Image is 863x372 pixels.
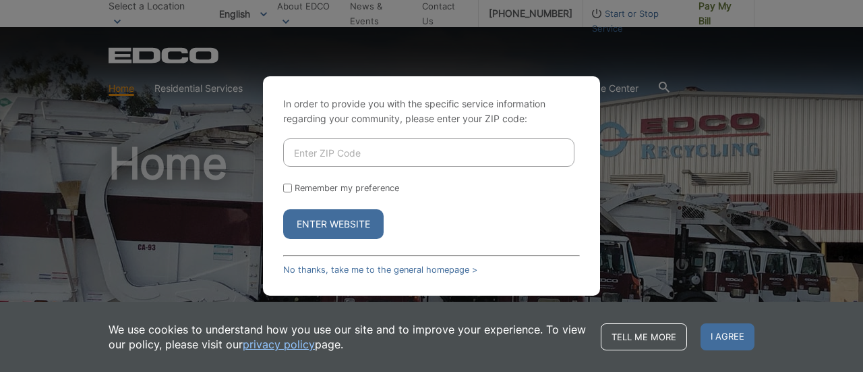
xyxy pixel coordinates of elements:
[243,337,315,352] a: privacy policy
[601,323,687,350] a: Tell me more
[283,138,574,167] input: Enter ZIP Code
[283,265,477,275] a: No thanks, take me to the general homepage >
[701,323,754,350] span: I agree
[283,209,384,239] button: Enter Website
[283,97,580,126] p: In order to provide you with the specific service information regarding your community, please en...
[109,322,587,352] p: We use cookies to understand how you use our site and to improve your experience. To view our pol...
[295,183,399,193] label: Remember my preference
